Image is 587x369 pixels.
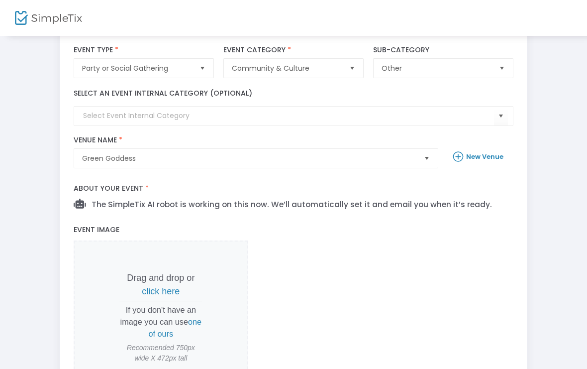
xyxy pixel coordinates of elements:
label: Select an event internal category (optional) [74,88,252,99]
label: Event Type [74,46,213,55]
span: Event Image [74,225,119,235]
input: Select Event Internal Category [83,111,493,121]
label: About your event [69,178,518,199]
span: Party or Social Gathering [82,63,191,73]
button: Select [196,59,209,78]
span: Other [382,63,490,73]
b: New Venue [466,152,503,161]
label: Event Category [223,46,363,55]
button: Select [495,59,509,78]
p: Drag and drop or [119,271,202,298]
button: Select [345,59,359,78]
label: Venue Name [74,136,438,145]
span: click here [142,286,180,296]
button: Select [494,106,508,126]
span: Recommended 750px wide X 472px tall [119,343,202,364]
label: Sub-Category [373,46,513,55]
span: Green Goddess [82,153,416,163]
p: If you don't have an image you can use [119,304,202,340]
button: Select [420,149,434,168]
span: The SimpleTix AI robot is working on this now. We’ll automatically set it and email you when it’s... [86,199,492,210]
span: Community & Culture [232,63,341,73]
